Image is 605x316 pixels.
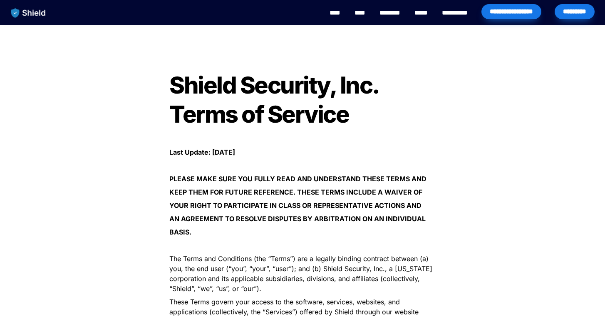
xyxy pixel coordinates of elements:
strong: BASIS. [169,228,191,236]
span: The Terms and Conditions (the “Terms”) are a legally binding contract between (a) you, the end us... [169,254,434,293]
img: website logo [7,4,50,22]
strong: KEEP THEM FOR FUTURE REFERENCE. THESE TERMS INCLUDE A WAIVER OF [169,188,422,196]
strong: Last Update: [DATE] [169,148,235,156]
strong: PLEASE MAKE SURE YOU FULLY READ AND UNDERSTAND THESE TERMS AND [169,175,426,183]
strong: YOUR RIGHT TO PARTICIPATE IN CLASS OR REPRESENTATIVE ACTIONS AND [169,201,422,210]
strong: AN AGREEMENT TO RESOLVE DISPUTES BY ARBITRATION ON AN INDIVIDUAL [169,215,426,223]
span: Shield Security, Inc. Terms of Service [169,71,382,128]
